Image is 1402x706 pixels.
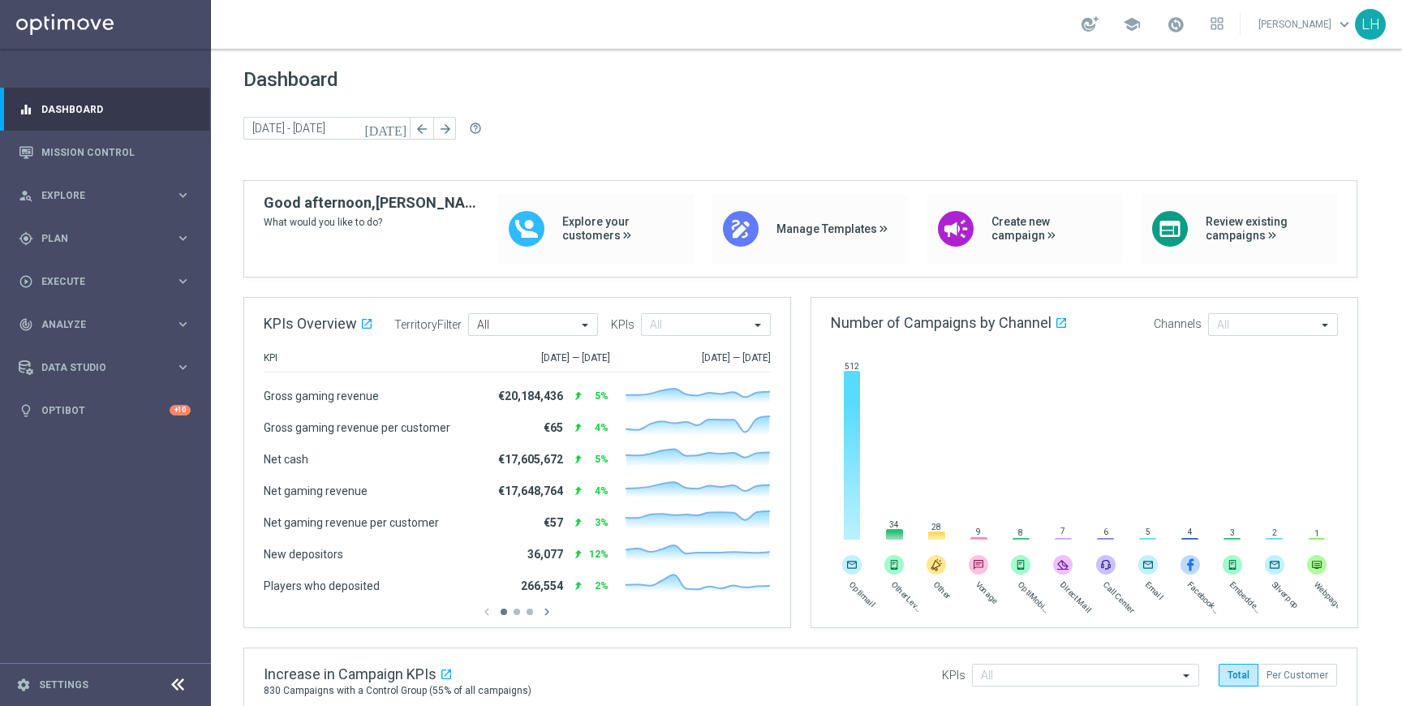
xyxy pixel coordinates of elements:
div: Data Studio [19,360,175,375]
i: keyboard_arrow_right [175,230,191,246]
i: settings [16,678,31,692]
i: track_changes [19,317,33,332]
div: Dashboard [19,88,191,131]
i: gps_fixed [19,231,33,246]
i: keyboard_arrow_right [175,316,191,332]
div: Explore [19,188,175,203]
button: person_search Explore keyboard_arrow_right [18,189,191,202]
span: Plan [41,234,175,243]
div: Mission Control [19,131,191,174]
button: play_circle_outline Execute keyboard_arrow_right [18,275,191,288]
button: lightbulb Optibot +10 [18,404,191,417]
span: Data Studio [41,363,175,372]
button: gps_fixed Plan keyboard_arrow_right [18,232,191,245]
span: Analyze [41,320,175,329]
i: person_search [19,188,33,203]
a: Optibot [41,389,170,432]
a: Settings [39,680,88,690]
a: Dashboard [41,88,191,131]
button: Mission Control [18,146,191,159]
span: keyboard_arrow_down [1335,15,1353,33]
i: equalizer [19,102,33,117]
div: +10 [170,405,191,415]
button: equalizer Dashboard [18,103,191,116]
button: Data Studio keyboard_arrow_right [18,361,191,374]
div: Execute [19,274,175,289]
i: keyboard_arrow_right [175,187,191,203]
div: Analyze [19,317,175,332]
span: Execute [41,277,175,286]
button: track_changes Analyze keyboard_arrow_right [18,318,191,331]
i: lightbulb [19,403,33,418]
i: play_circle_outline [19,274,33,289]
div: Optibot [19,389,191,432]
i: keyboard_arrow_right [175,273,191,289]
a: [PERSON_NAME]keyboard_arrow_down [1257,12,1355,37]
span: Explore [41,191,175,200]
span: school [1123,15,1141,33]
div: LH [1355,9,1386,40]
i: keyboard_arrow_right [175,359,191,375]
div: Plan [19,231,175,246]
a: Mission Control [41,131,191,174]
